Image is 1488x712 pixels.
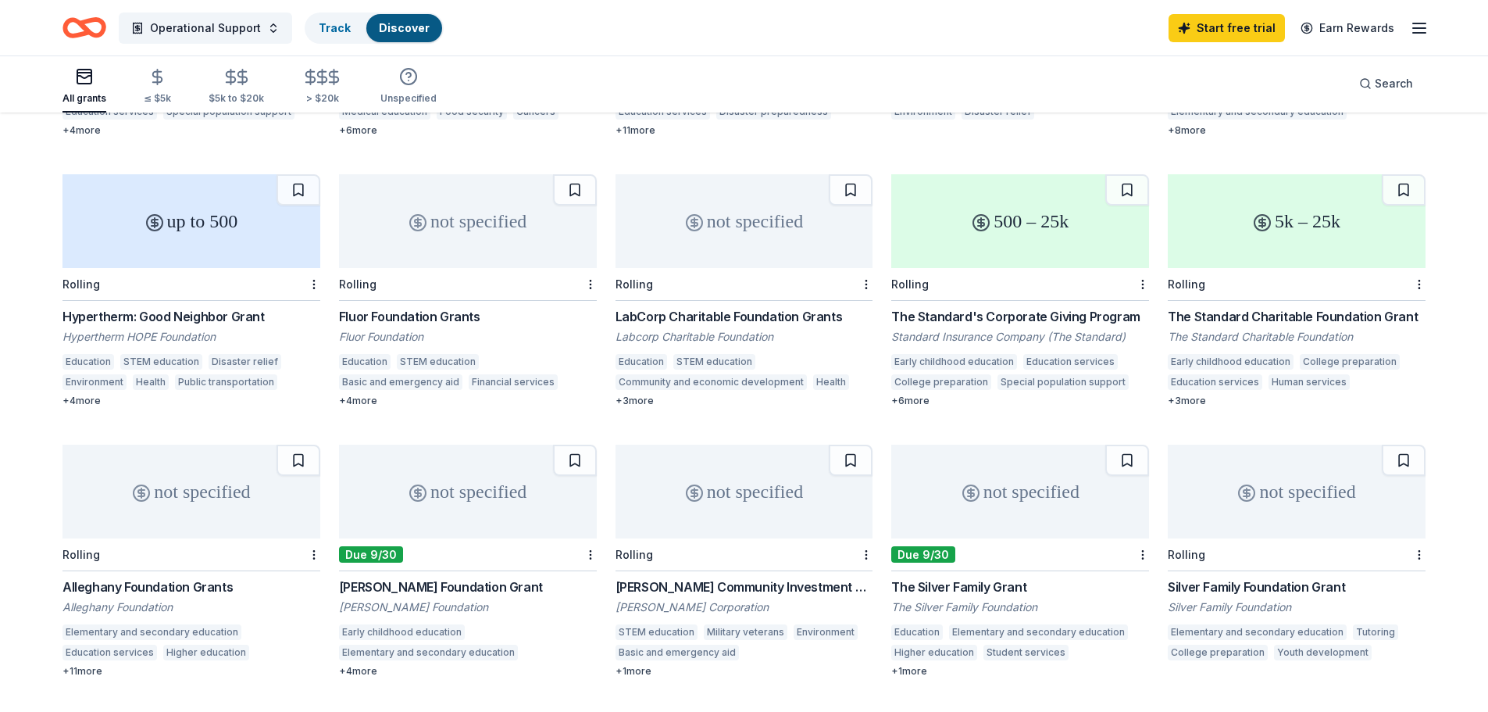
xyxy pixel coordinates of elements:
[616,624,698,640] div: STEM education
[616,329,873,345] div: Labcorp Charitable Foundation
[339,277,376,291] div: Rolling
[339,329,597,345] div: Fluor Foundation
[62,578,320,596] div: Alleghany Foundation Grants
[891,546,955,563] div: Due 9/30
[891,665,1149,678] div: + 1 more
[62,445,320,538] div: not specified
[1023,354,1118,370] div: Education services
[891,174,1149,268] div: 500 – 25k
[379,21,430,34] a: Discover
[1168,124,1426,137] div: + 8 more
[616,548,653,561] div: Rolling
[891,624,943,640] div: Education
[1168,624,1347,640] div: Elementary and secondary education
[133,374,169,390] div: Health
[891,445,1149,538] div: not specified
[616,665,873,678] div: + 1 more
[1353,624,1398,640] div: Tutoring
[813,374,849,390] div: Health
[1168,354,1294,370] div: Early childhood education
[144,62,171,113] button: ≤ $5k
[673,354,755,370] div: STEM education
[209,62,264,113] button: $5k to $20k
[616,174,873,268] div: not specified
[1168,307,1426,326] div: The Standard Charitable Foundation Grant
[1168,174,1426,268] div: 5k – 25k
[1168,277,1205,291] div: Rolling
[891,277,929,291] div: Rolling
[62,174,320,407] a: up to 500RollingHypertherm: Good Neighbor GrantHypertherm HOPE FoundationEducationSTEM educationD...
[1168,645,1268,660] div: College preparation
[339,578,597,596] div: [PERSON_NAME] Foundation Grant
[339,445,597,538] div: not specified
[62,624,241,640] div: Elementary and secondary education
[62,61,106,113] button: All grants
[1168,445,1426,538] div: not specified
[380,92,437,105] div: Unspecified
[119,13,292,44] button: Operational Support
[891,354,1017,370] div: Early childhood education
[1168,395,1426,407] div: + 3 more
[949,624,1128,640] div: Elementary and secondary education
[62,599,320,615] div: Alleghany Foundation
[62,395,320,407] div: + 4 more
[1347,68,1426,99] button: Search
[616,307,873,326] div: LabCorp Charitable Foundation Grants
[1168,578,1426,596] div: Silver Family Foundation Grant
[1168,445,1426,665] a: not specifiedRollingSilver Family Foundation GrantSilver Family FoundationElementary and secondar...
[339,645,518,660] div: Elementary and secondary education
[339,599,597,615] div: [PERSON_NAME] Foundation
[339,174,597,407] a: not specifiedRollingFluor Foundation GrantsFluor FoundationEducationSTEM educationBasic and emerg...
[339,354,391,370] div: Education
[891,329,1149,345] div: Standard Insurance Company (The Standard)
[62,445,320,678] a: not specifiedRollingAlleghany Foundation GrantsAlleghany FoundationElementary and secondary educa...
[62,645,157,660] div: Education services
[794,624,858,640] div: Environment
[616,599,873,615] div: [PERSON_NAME] Corporation
[62,307,320,326] div: Hypertherm: Good Neighbor Grant
[120,354,202,370] div: STEM education
[380,61,437,113] button: Unspecified
[704,624,787,640] div: Military veterans
[616,374,807,390] div: Community and economic development
[339,374,462,390] div: Basic and emergency aid
[163,645,249,660] div: Higher education
[339,395,597,407] div: + 4 more
[616,645,739,660] div: Basic and emergency aid
[616,445,873,538] div: not specified
[209,354,281,370] div: Disaster relief
[1168,374,1262,390] div: Education services
[339,174,597,268] div: not specified
[302,92,343,105] div: > $20k
[339,665,597,678] div: + 4 more
[616,124,873,137] div: + 11 more
[1300,354,1400,370] div: College preparation
[62,548,100,561] div: Rolling
[62,92,106,105] div: All grants
[616,277,653,291] div: Rolling
[616,578,873,596] div: [PERSON_NAME] Community Investment Grants
[891,395,1149,407] div: + 6 more
[616,395,873,407] div: + 3 more
[1291,14,1404,42] a: Earn Rewards
[62,665,320,678] div: + 11 more
[62,124,320,137] div: + 4 more
[891,307,1149,326] div: The Standard's Corporate Giving Program
[1168,548,1205,561] div: Rolling
[616,354,667,370] div: Education
[891,445,1149,678] a: not specifiedDue 9/30The Silver Family GrantThe Silver Family FoundationEducationElementary and s...
[175,374,277,390] div: Public transportation
[891,599,1149,615] div: The Silver Family Foundation
[469,374,558,390] div: Financial services
[339,307,597,326] div: Fluor Foundation Grants
[339,546,403,563] div: Due 9/30
[1274,645,1372,660] div: Youth development
[1269,374,1350,390] div: Human services
[891,174,1149,407] a: 500 – 25kRollingThe Standard's Corporate Giving ProgramStandard Insurance Company (The Standard)E...
[1168,329,1426,345] div: The Standard Charitable Foundation
[1169,14,1285,42] a: Start free trial
[983,645,1069,660] div: Student services
[62,374,127,390] div: Environment
[305,13,444,44] button: TrackDiscover
[62,277,100,291] div: Rolling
